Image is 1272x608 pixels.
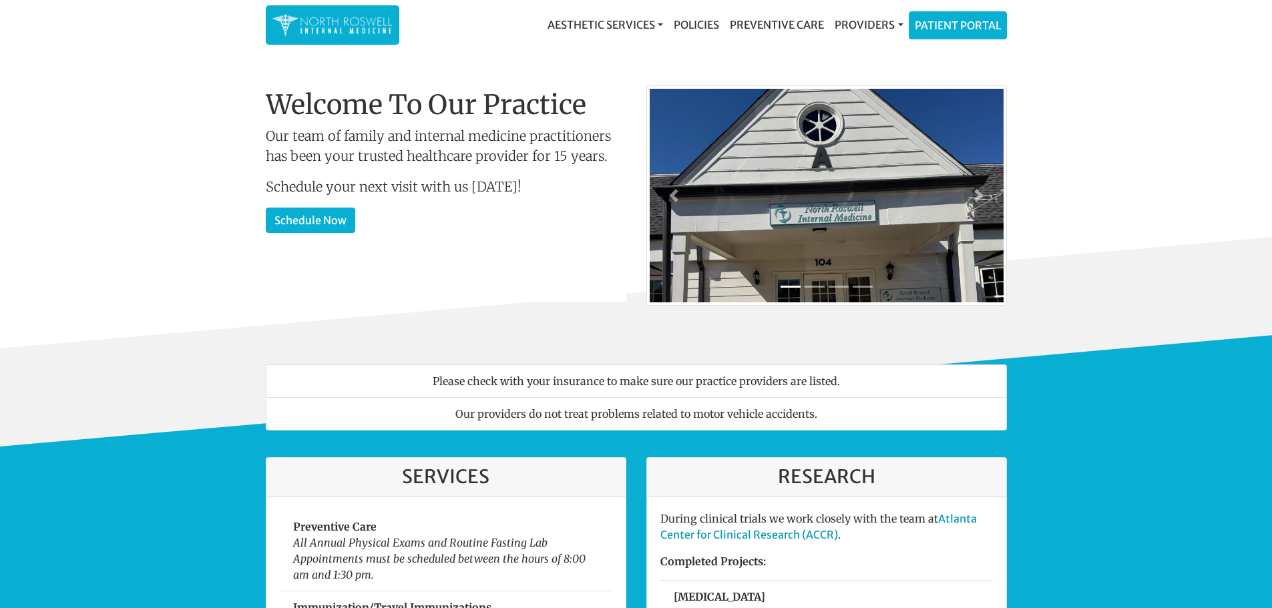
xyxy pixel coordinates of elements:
a: Schedule Now [266,208,355,233]
h3: Research [660,466,993,489]
a: Preventive Care [724,11,829,38]
a: Patient Portal [909,12,1006,39]
li: Please check with your insurance to make sure our practice providers are listed. [266,364,1007,398]
h3: Services [280,466,612,489]
a: Aesthetic Services [542,11,668,38]
strong: Completed Projects: [660,555,767,568]
a: Policies [668,11,724,38]
strong: Preventive Care [293,520,377,533]
li: Our providers do not treat problems related to motor vehicle accidents. [266,397,1007,430]
a: Providers [829,11,908,38]
p: During clinical trials we work closely with the team at . [660,511,993,543]
h1: Welcome To Our Practice [266,89,626,121]
a: Atlanta Center for Clinical Research (ACCR) [660,512,977,541]
img: North Roswell Internal Medicine [272,12,393,38]
em: All Annual Physical Exams and Routine Fasting Lab Appointments must be scheduled between the hour... [293,536,586,581]
strong: [MEDICAL_DATA] [674,590,765,603]
p: Schedule your next visit with us [DATE]! [266,177,626,197]
p: Our team of family and internal medicine practitioners has been your trusted healthcare provider ... [266,126,626,166]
